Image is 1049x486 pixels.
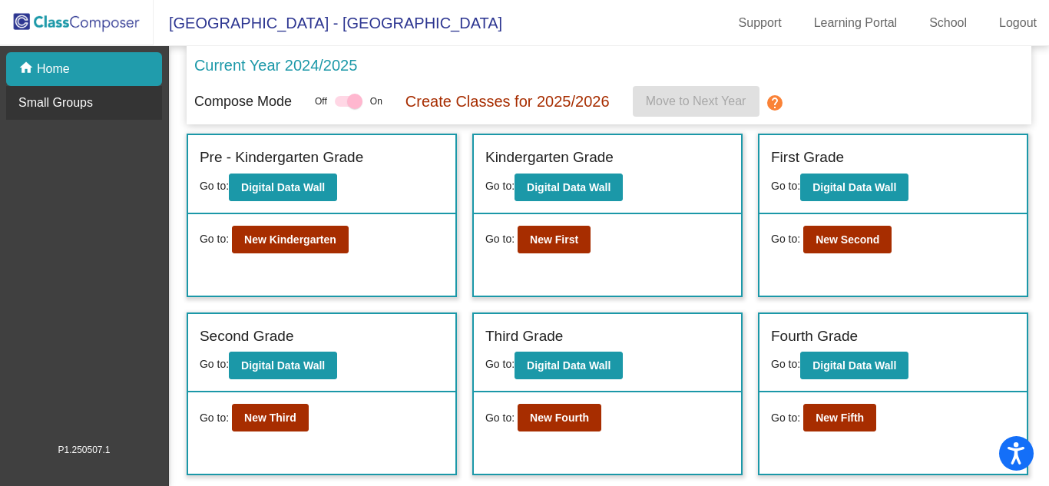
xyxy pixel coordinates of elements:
[726,11,794,35] a: Support
[200,180,229,192] span: Go to:
[515,174,623,201] button: Digital Data Wall
[527,359,611,372] b: Digital Data Wall
[232,226,349,253] button: New Kindergarten
[802,11,910,35] a: Learning Portal
[370,94,382,108] span: On
[244,412,296,424] b: New Third
[917,11,979,35] a: School
[315,94,327,108] span: Off
[232,404,309,431] button: New Third
[229,174,337,201] button: Digital Data Wall
[812,181,896,193] b: Digital Data Wall
[771,358,800,370] span: Go to:
[200,147,363,169] label: Pre - Kindergarten Grade
[816,233,879,246] b: New Second
[485,326,563,348] label: Third Grade
[200,410,229,426] span: Go to:
[800,352,908,379] button: Digital Data Wall
[200,326,294,348] label: Second Grade
[803,404,876,431] button: New Fifth
[633,86,759,117] button: Move to Next Year
[200,358,229,370] span: Go to:
[194,54,357,77] p: Current Year 2024/2025
[771,231,800,247] span: Go to:
[518,404,601,431] button: New Fourth
[816,412,864,424] b: New Fifth
[241,359,325,372] b: Digital Data Wall
[244,233,336,246] b: New Kindergarten
[37,60,70,78] p: Home
[18,94,93,112] p: Small Groups
[803,226,892,253] button: New Second
[515,352,623,379] button: Digital Data Wall
[485,147,614,169] label: Kindergarten Grade
[154,11,502,35] span: [GEOGRAPHIC_DATA] - [GEOGRAPHIC_DATA]
[530,412,589,424] b: New Fourth
[194,91,292,112] p: Compose Mode
[485,180,515,192] span: Go to:
[485,410,515,426] span: Go to:
[229,352,337,379] button: Digital Data Wall
[812,359,896,372] b: Digital Data Wall
[766,94,784,112] mat-icon: help
[200,231,229,247] span: Go to:
[646,94,746,107] span: Move to Next Year
[530,233,578,246] b: New First
[241,181,325,193] b: Digital Data Wall
[485,358,515,370] span: Go to:
[800,174,908,201] button: Digital Data Wall
[771,326,858,348] label: Fourth Grade
[485,231,515,247] span: Go to:
[987,11,1049,35] a: Logout
[527,181,611,193] b: Digital Data Wall
[18,60,37,78] mat-icon: home
[518,226,591,253] button: New First
[405,90,610,113] p: Create Classes for 2025/2026
[771,180,800,192] span: Go to:
[771,147,844,169] label: First Grade
[771,410,800,426] span: Go to:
